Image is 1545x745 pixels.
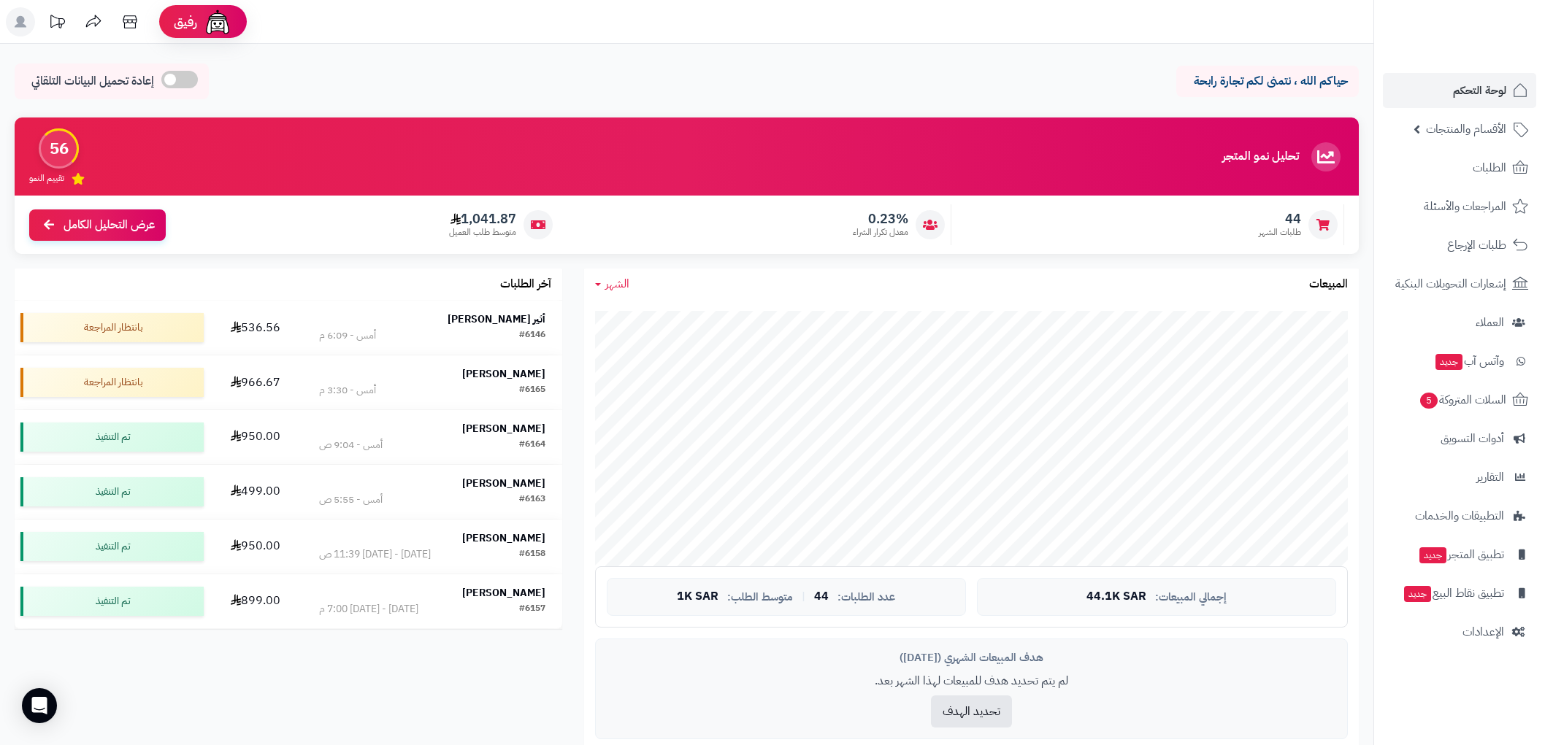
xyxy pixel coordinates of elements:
span: متوسط طلب العميل [449,226,516,239]
div: بانتظار المراجعة [20,368,204,397]
a: التقارير [1383,460,1536,495]
a: وآتس آبجديد [1383,344,1536,379]
span: 5 [1420,393,1438,409]
span: العملاء [1476,312,1504,333]
td: 536.56 [210,301,302,355]
span: 44 [814,590,829,603]
td: 499.00 [210,465,302,519]
button: تحديد الهدف [931,695,1012,727]
span: التطبيقات والخدمات [1415,506,1504,526]
span: السلات المتروكة [1419,390,1506,410]
a: تطبيق المتجرجديد [1383,537,1536,572]
a: الإعدادات [1383,614,1536,649]
td: 950.00 [210,410,302,464]
span: | [802,591,805,602]
a: لوحة التحكم [1383,73,1536,108]
span: عرض التحليل الكامل [64,217,155,233]
a: الطلبات [1383,150,1536,185]
div: أمس - 9:04 ص [319,438,383,452]
span: التقارير [1476,467,1504,487]
a: تحديثات المنصة [39,7,75,40]
span: معدل تكرار الشراء [853,226,908,239]
div: #6163 [519,493,545,507]
h3: آخر الطلبات [500,278,551,291]
strong: [PERSON_NAME] [462,585,545,601]
div: #6165 [519,383,545,398]
strong: [PERSON_NAME] [462,421,545,436]
div: تم التنفيذ [20,587,204,616]
strong: أثير [PERSON_NAME] [448,312,545,327]
td: 899.00 [210,574,302,628]
span: جديد [1435,354,1462,370]
span: المراجعات والأسئلة [1424,196,1506,217]
td: 966.67 [210,355,302,409]
span: الأقسام والمنتجات [1426,119,1506,139]
span: إجمالي المبيعات: [1155,591,1227,603]
span: 1K SAR [677,590,718,603]
div: أمس - 5:55 ص [319,493,383,507]
a: التطبيقات والخدمات [1383,498,1536,533]
span: طلبات الإرجاع [1447,235,1506,255]
span: 44 [1259,211,1301,227]
span: تطبيق نقاط البيع [1403,583,1504,603]
div: #6146 [519,328,545,343]
span: جديد [1419,547,1446,563]
div: هدف المبيعات الشهري ([DATE]) [607,650,1336,665]
span: رفيق [174,13,197,31]
span: إعادة تحميل البيانات التلقائي [31,73,154,90]
span: تطبيق المتجر [1418,544,1504,565]
span: وآتس آب [1434,351,1504,371]
div: تم التنفيذ [20,422,204,452]
span: أدوات التسويق [1441,428,1504,449]
div: أمس - 3:30 م [319,383,376,398]
td: 950.00 [210,520,302,574]
h3: تحليل نمو المتجر [1222,150,1299,163]
span: الإعدادات [1462,622,1504,642]
span: تقييم النمو [29,172,64,185]
p: لم يتم تحديد هدف للمبيعات لهذا الشهر بعد. [607,673,1336,690]
span: 1,041.87 [449,211,516,227]
a: عرض التحليل الكامل [29,209,166,241]
a: العملاء [1383,305,1536,340]
span: جديد [1404,586,1431,602]
a: الشهر [595,276,629,293]
div: [DATE] - [DATE] 11:39 ص [319,547,431,562]
div: بانتظار المراجعة [20,313,204,342]
h3: المبيعات [1309,278,1348,291]
span: 0.23% [853,211,908,227]
a: إشعارات التحويلات البنكية [1383,266,1536,301]
img: ai-face.png [203,7,232,36]
a: السلات المتروكة5 [1383,382,1536,417]
strong: [PERSON_NAME] [462,366,545,382]
span: متوسط الطلب: [727,591,793,603]
span: عدد الطلبات: [837,591,895,603]
div: [DATE] - [DATE] 7:00 م [319,602,418,617]
a: طلبات الإرجاع [1383,228,1536,263]
div: #6158 [519,547,545,562]
a: تطبيق نقاط البيعجديد [1383,576,1536,611]
div: تم التنفيذ [20,477,204,506]
div: #6157 [519,602,545,617]
strong: [PERSON_NAME] [462,476,545,491]
strong: [PERSON_NAME] [462,530,545,546]
span: إشعارات التحويلات البنكية [1395,274,1506,294]
div: #6164 [519,438,545,452]
a: المراجعات والأسئلة [1383,189,1536,224]
span: 44.1K SAR [1086,590,1146,603]
p: حياكم الله ، نتمنى لكم تجارة رابحة [1187,73,1348,90]
span: الشهر [605,275,629,293]
span: طلبات الشهر [1259,226,1301,239]
div: أمس - 6:09 م [319,328,376,343]
a: أدوات التسويق [1383,421,1536,456]
span: لوحة التحكم [1453,80,1506,101]
div: Open Intercom Messenger [22,688,57,723]
div: تم التنفيذ [20,532,204,561]
span: الطلبات [1473,158,1506,178]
